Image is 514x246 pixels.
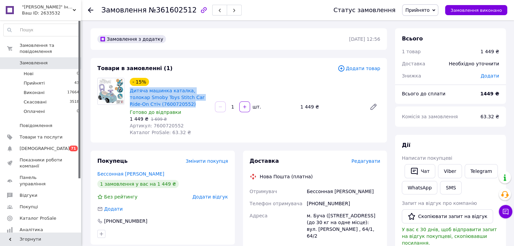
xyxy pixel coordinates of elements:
span: Повідомлення [20,123,52,129]
span: Додати [481,73,499,79]
span: №361602512 [149,6,197,14]
span: 1 449 ₴ [130,116,148,122]
a: Дитяча машинка каталка, толокар Smoby Toys Stitch Car Ride-On Стіч (7600720552) [130,88,204,107]
span: 0 [77,71,79,77]
div: 1 замовлення у вас на 1 449 ₴ [97,180,179,188]
span: Каталог ProSale: 63.32 ₴ [130,130,191,135]
div: Статус замовлення [334,7,396,13]
span: 0 [77,109,79,115]
div: - 15% [130,78,149,86]
span: Виконані [24,90,45,96]
button: Чат з покупцем [499,205,512,218]
span: Показники роботи компанії [20,157,63,169]
input: Пошук [4,24,79,36]
span: Оплачені [24,109,45,115]
span: Каталог ProSale [20,215,56,221]
span: Покупець [97,158,128,164]
a: WhatsApp [402,181,437,194]
img: Дитяча машинка каталка, толокар Smoby Toys Stitch Car Ride-On Стіч (7600720552) [98,78,124,104]
span: Комісія за замовлення [402,114,458,119]
span: Отримувач [250,189,277,194]
a: Бессонная [PERSON_NAME] [97,171,164,177]
span: Всього [402,35,423,42]
div: шт. [251,103,262,110]
span: Редагувати [351,158,380,164]
span: Дії [402,142,410,148]
span: 3518 [70,99,79,105]
span: Товари в замовленні (1) [97,65,173,71]
span: Скасовані [24,99,47,105]
span: Додати товар [338,65,380,72]
span: Панель управління [20,175,63,187]
div: 1 449 ₴ [298,102,364,112]
span: Всього до сплати [402,91,445,96]
span: "ТІТО" Інтернет-магазин [22,4,73,10]
time: [DATE] 12:56 [349,36,380,42]
div: м. Буча ([STREET_ADDRESS] (до 30 кг на одне місце): вул. [PERSON_NAME] , 64/1, 64/2 [305,210,382,242]
b: 1449 ₴ [480,91,499,96]
span: Аналітика [20,227,43,233]
span: Адреса [250,213,268,218]
span: Артикул: 7600720552 [130,123,184,128]
span: Замовлення виконано [450,8,502,13]
span: Прийнято [405,7,430,13]
button: SMS [440,181,462,194]
span: Відгуки [20,192,37,198]
div: Повернутися назад [88,7,93,13]
span: Доставка [250,158,279,164]
button: Чат [405,164,435,178]
div: Бессонная [PERSON_NAME] [305,185,382,197]
span: Додати [104,206,123,212]
span: [DEMOGRAPHIC_DATA] [20,146,70,152]
span: У вас є 30 днів, щоб відправити запит на відгук покупцеві, скопіювавши посилання. [402,227,497,246]
span: Товари та послуги [20,134,63,140]
div: [PHONE_NUMBER] [305,197,382,210]
button: Замовлення виконано [445,5,507,15]
span: Прийняті [24,80,45,86]
span: Замовлення [101,6,147,14]
span: Готово до відправки [130,110,181,115]
span: 43 [74,80,79,86]
span: Замовлення [20,60,48,66]
span: Покупці [20,204,38,210]
span: Знижка [402,73,421,79]
span: 17664 [67,90,79,96]
span: Написати покупцеві [402,155,452,161]
span: Замовлення та повідомлення [20,42,81,55]
div: 1 449 ₴ [481,48,499,55]
span: 1 699 ₴ [151,117,167,122]
div: Ваш ID: 2633532 [22,10,81,16]
div: Необхідно уточнити [445,56,503,71]
div: Нова Пошта (платна) [258,173,315,180]
span: Нові [24,71,33,77]
a: Viber [438,164,462,178]
span: Телефон отримувача [250,201,302,206]
button: Скопіювати запит на відгук [402,209,493,223]
span: 1 товар [402,49,421,54]
a: Telegram [465,164,498,178]
div: [PHONE_NUMBER] [103,218,148,224]
span: 63.32 ₴ [481,114,499,119]
span: Доставка [402,61,425,66]
span: Додати відгук [192,194,228,199]
span: 71 [69,146,78,151]
span: Змінити покупця [186,158,228,164]
span: Без рейтингу [104,194,138,199]
a: Редагувати [367,100,380,114]
div: Замовлення з додатку [97,35,166,43]
span: Запит на відгук про компанію [402,201,477,206]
